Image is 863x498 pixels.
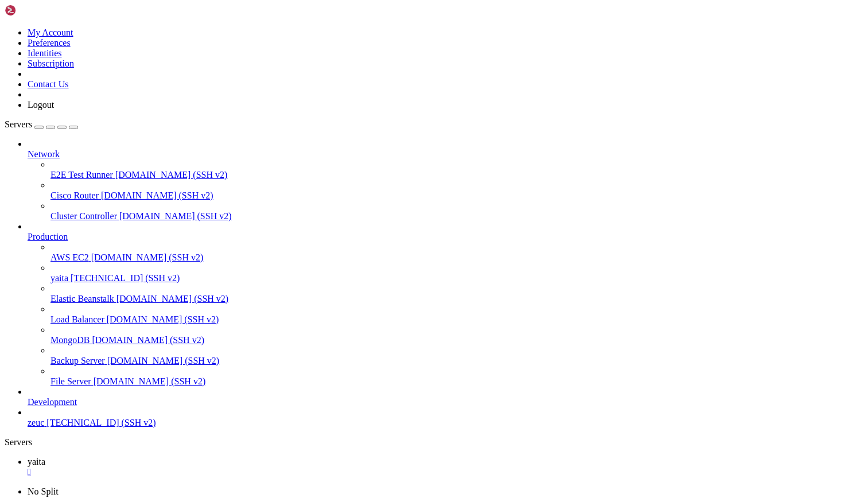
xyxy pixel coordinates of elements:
li: Production [28,221,858,387]
a: Backup Server [DOMAIN_NAME] (SSH v2) [50,356,858,366]
li: E2E Test Runner [DOMAIN_NAME] (SSH v2) [50,159,858,180]
li: Cluster Controller [DOMAIN_NAME] (SSH v2) [50,201,858,221]
span: [DOMAIN_NAME] (SSH v2) [92,335,204,345]
li: yaita [TECHNICAL_ID] (SSH v2) [50,263,858,283]
a: No Split [28,487,59,496]
span: AWS EC2 [50,252,89,262]
span: Backup Server [50,356,105,365]
span: Development [28,397,77,407]
span: [TECHNICAL_ID] (SSH v2) [71,273,180,283]
li: Cisco Router [DOMAIN_NAME] (SSH v2) [50,180,858,201]
a: My Account [28,28,73,37]
a: Contact Us [28,79,69,89]
a: yaita [28,457,858,477]
span: zeuc [28,418,44,427]
li: Load Balancer [DOMAIN_NAME] (SSH v2) [50,304,858,325]
a: Load Balancer [DOMAIN_NAME] (SSH v2) [50,314,858,325]
a: zeuc [TECHNICAL_ID] (SSH v2) [28,418,858,428]
span: [DOMAIN_NAME] (SSH v2) [107,356,220,365]
li: Backup Server [DOMAIN_NAME] (SSH v2) [50,345,858,366]
div: Servers [5,437,858,448]
li: Development [28,387,858,407]
span: [DOMAIN_NAME] (SSH v2) [115,170,228,180]
span: E2E Test Runner [50,170,113,180]
img: Shellngn [5,5,71,16]
a: Elastic Beanstalk [DOMAIN_NAME] (SSH v2) [50,294,858,304]
li: Elastic Beanstalk [DOMAIN_NAME] (SSH v2) [50,283,858,304]
span: File Server [50,376,91,386]
a: Logout [28,100,54,110]
a: AWS EC2 [DOMAIN_NAME] (SSH v2) [50,252,858,263]
a: Subscription [28,59,74,68]
span: Cisco Router [50,190,99,200]
a: MongoDB [DOMAIN_NAME] (SSH v2) [50,335,858,345]
a: File Server [DOMAIN_NAME] (SSH v2) [50,376,858,387]
a: Servers [5,119,78,129]
span: [DOMAIN_NAME] (SSH v2) [101,190,213,200]
a: E2E Test Runner [DOMAIN_NAME] (SSH v2) [50,170,858,180]
a: Identities [28,48,62,58]
li: zeuc [TECHNICAL_ID] (SSH v2) [28,407,858,428]
span: yaita [28,457,45,466]
span: Load Balancer [50,314,104,324]
a: Production [28,232,858,242]
span: [DOMAIN_NAME] (SSH v2) [107,314,219,324]
a: Network [28,149,858,159]
a: Development [28,397,858,407]
span: [DOMAIN_NAME] (SSH v2) [91,252,204,262]
span: [DOMAIN_NAME] (SSH v2) [119,211,232,221]
span: yaita [50,273,68,283]
span: Cluster Controller [50,211,117,221]
span: Network [28,149,60,159]
li: File Server [DOMAIN_NAME] (SSH v2) [50,366,858,387]
a:  [28,467,858,477]
span: Production [28,232,68,242]
li: MongoDB [DOMAIN_NAME] (SSH v2) [50,325,858,345]
a: Cisco Router [DOMAIN_NAME] (SSH v2) [50,190,858,201]
a: Preferences [28,38,71,48]
span: MongoDB [50,335,90,345]
span: Servers [5,119,32,129]
span: [DOMAIN_NAME] (SSH v2) [94,376,206,386]
a: yaita [TECHNICAL_ID] (SSH v2) [50,273,858,283]
a: Cluster Controller [DOMAIN_NAME] (SSH v2) [50,211,858,221]
span: [TECHNICAL_ID] (SSH v2) [46,418,156,427]
li: Network [28,139,858,221]
li: AWS EC2 [DOMAIN_NAME] (SSH v2) [50,242,858,263]
span: Elastic Beanstalk [50,294,114,304]
span: [DOMAIN_NAME] (SSH v2) [116,294,229,304]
